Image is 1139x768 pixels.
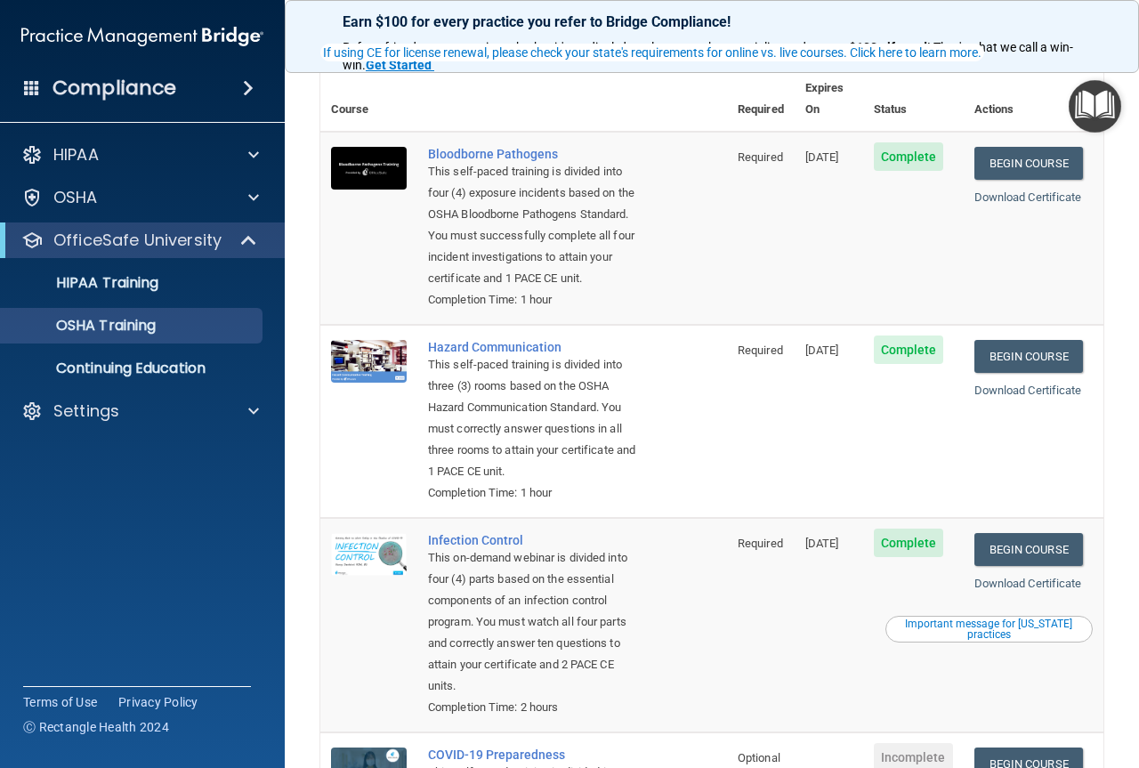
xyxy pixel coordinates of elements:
th: Expires On [795,67,863,132]
th: Actions [964,67,1103,132]
a: Hazard Communication [428,340,638,354]
a: Terms of Use [23,693,97,711]
div: Completion Time: 1 hour [428,289,638,311]
div: This self-paced training is divided into three (3) rooms based on the OSHA Hazard Communication S... [428,354,638,482]
span: Optional [738,751,780,764]
strong: $100 gift card [849,40,927,54]
p: OfficeSafe University [53,230,222,251]
p: Continuing Education [12,360,254,377]
p: OSHA Training [12,317,156,335]
span: Required [738,344,783,357]
a: Privacy Policy [118,693,198,711]
a: Bloodborne Pathogens [428,147,638,161]
span: Complete [874,335,944,364]
a: HIPAA [21,144,259,166]
h4: Compliance [53,76,176,101]
a: Infection Control [428,533,638,547]
a: Get Started [366,58,434,72]
div: This self-paced training is divided into four (4) exposure incidents based on the OSHA Bloodborne... [428,161,638,289]
a: Settings [21,400,259,422]
span: Required [738,537,783,550]
a: OfficeSafe University [21,230,258,251]
th: Course [320,67,417,132]
a: Download Certificate [974,190,1082,204]
span: [DATE] [805,537,839,550]
a: Begin Course [974,340,1083,373]
p: Earn $100 for every practice you refer to Bridge Compliance! [343,13,1081,30]
p: OSHA [53,187,98,208]
img: PMB logo [21,19,263,54]
div: This on-demand webinar is divided into four (4) parts based on the essential components of an inf... [428,547,638,697]
div: Completion Time: 2 hours [428,697,638,718]
span: Required [738,150,783,164]
div: If using CE for license renewal, please check your state's requirements for online vs. live cours... [323,46,981,59]
button: Open Resource Center [1069,80,1121,133]
div: Important message for [US_STATE] practices [888,618,1090,640]
a: Begin Course [974,147,1083,180]
a: Begin Course [974,533,1083,566]
span: [DATE] [805,344,839,357]
span: Complete [874,529,944,557]
div: Completion Time: 1 hour [428,482,638,504]
span: ! That's what we call a win-win. [343,40,1073,72]
p: HIPAA [53,144,99,166]
span: Complete [874,142,944,171]
button: Read this if you are a dental practitioner in the state of CA [885,616,1093,643]
strong: Get Started [366,58,432,72]
th: Required [727,67,795,132]
a: OSHA [21,187,259,208]
th: Status [863,67,964,132]
p: HIPAA Training [12,274,158,292]
p: Settings [53,400,119,422]
a: Download Certificate [974,384,1082,397]
span: Ⓒ Rectangle Health 2024 [23,718,169,736]
button: If using CE for license renewal, please check your state's requirements for online vs. live cours... [320,44,984,61]
a: COVID-19 Preparedness [428,748,638,762]
span: Refer a friend at any practice, whether it's medical, dental, or any other speciality, and score a [343,40,849,54]
a: Download Certificate [974,577,1082,590]
span: [DATE] [805,150,839,164]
